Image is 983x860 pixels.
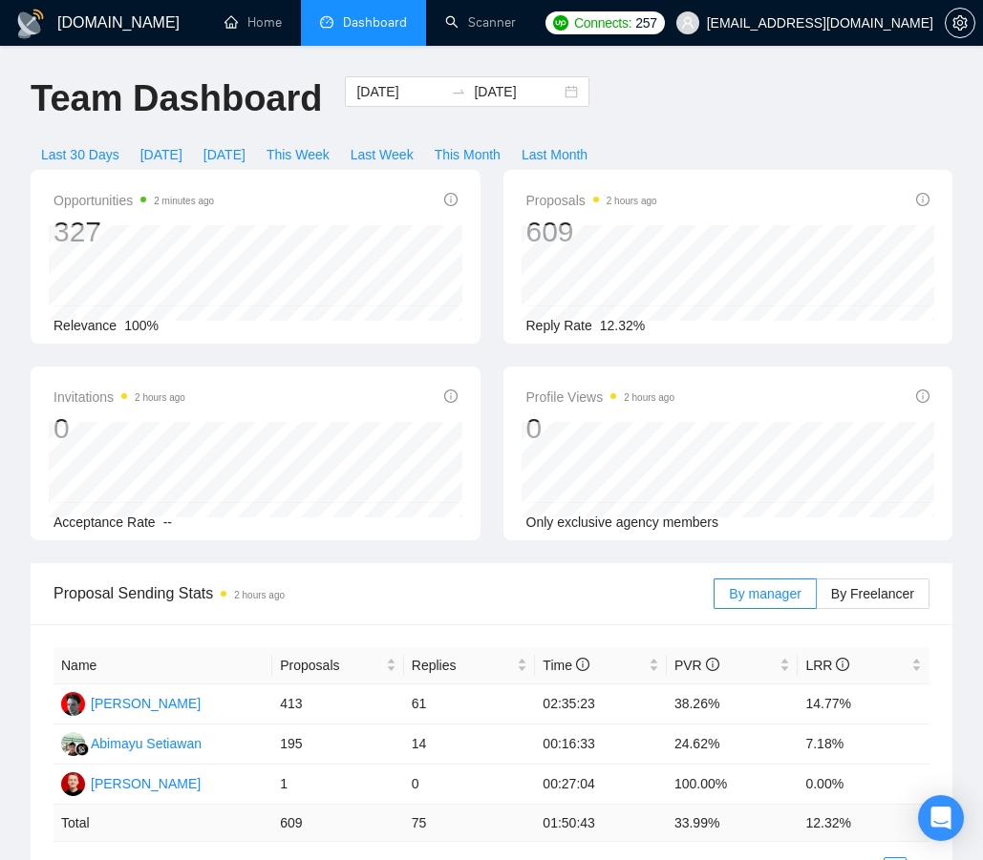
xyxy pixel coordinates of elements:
[404,805,536,842] td: 75
[404,724,536,765] td: 14
[945,8,975,38] button: setting
[272,724,404,765] td: 195
[445,14,516,31] a: searchScanner
[553,15,568,31] img: upwork-logo.png
[474,81,561,102] input: End date
[526,410,675,447] div: 0
[522,144,588,165] span: Last Month
[280,655,382,676] span: Proposals
[805,658,849,673] span: LRR
[61,775,201,790] a: VY[PERSON_NAME]
[667,765,799,805] td: 100.00%
[543,658,588,673] span: Time
[135,392,185,403] time: 2 hours ago
[946,15,974,31] span: setting
[53,386,185,409] span: Invitations
[526,386,675,409] span: Profile Views
[203,144,246,165] span: [DATE]
[53,189,214,212] span: Opportunities
[404,647,536,684] th: Replies
[607,196,657,206] time: 2 hours ago
[836,658,849,671] span: info-circle
[272,765,404,805] td: 1
[511,139,598,170] button: Last Month
[535,765,667,805] td: 00:27:04
[404,684,536,724] td: 61
[444,389,458,403] span: info-circle
[535,684,667,724] td: 02:35:23
[681,16,695,30] span: user
[535,724,667,765] td: 00:16:33
[526,514,719,530] span: Only exclusive agency members
[31,76,322,121] h1: Team Dashboard
[91,693,201,714] div: [PERSON_NAME]
[91,733,202,754] div: Abimayu Setiawan
[667,805,799,842] td: 33.99 %
[124,318,159,333] span: 100%
[351,144,414,165] span: Last Week
[343,14,407,31] span: Dashboard
[53,214,214,250] div: 327
[451,84,466,99] span: swap-right
[356,81,443,102] input: Start date
[53,805,272,842] td: Total
[706,658,719,671] span: info-circle
[444,193,458,206] span: info-circle
[667,724,799,765] td: 24.62%
[53,581,714,605] span: Proposal Sending Stats
[624,392,674,403] time: 2 hours ago
[320,15,333,29] span: dashboard
[234,590,285,600] time: 2 hours ago
[635,12,656,33] span: 257
[451,84,466,99] span: to
[61,732,85,756] img: AS
[53,318,117,333] span: Relevance
[831,586,914,601] span: By Freelancer
[918,795,964,841] div: Open Intercom Messenger
[272,684,404,724] td: 413
[53,647,272,684] th: Name
[130,139,193,170] button: [DATE]
[535,805,667,842] td: 01:50:43
[140,144,182,165] span: [DATE]
[193,139,256,170] button: [DATE]
[91,773,201,794] div: [PERSON_NAME]
[267,144,330,165] span: This Week
[435,144,501,165] span: This Month
[729,586,801,601] span: By manager
[424,139,511,170] button: This Month
[526,214,657,250] div: 609
[61,692,85,716] img: VH
[674,658,719,673] span: PVR
[798,684,930,724] td: 14.77%
[61,695,201,710] a: VH[PERSON_NAME]
[75,743,89,756] img: gigradar-bm.png
[272,647,404,684] th: Proposals
[224,14,282,31] a: homeHome
[15,9,46,39] img: logo
[154,196,214,206] time: 2 minutes ago
[404,765,536,805] td: 0
[61,772,85,796] img: VY
[945,15,975,31] a: setting
[667,684,799,724] td: 38.26%
[600,318,645,333] span: 12.32%
[574,12,631,33] span: Connects:
[53,410,185,447] div: 0
[798,805,930,842] td: 12.32 %
[526,318,592,333] span: Reply Rate
[256,139,340,170] button: This Week
[916,193,930,206] span: info-circle
[798,724,930,765] td: 7.18%
[576,658,589,671] span: info-circle
[526,189,657,212] span: Proposals
[916,389,930,403] span: info-circle
[272,805,404,842] td: 609
[61,735,202,750] a: ASAbimayu Setiawan
[412,655,514,676] span: Replies
[53,514,156,530] span: Acceptance Rate
[340,139,424,170] button: Last Week
[163,514,172,530] span: --
[31,139,130,170] button: Last 30 Days
[798,765,930,805] td: 0.00%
